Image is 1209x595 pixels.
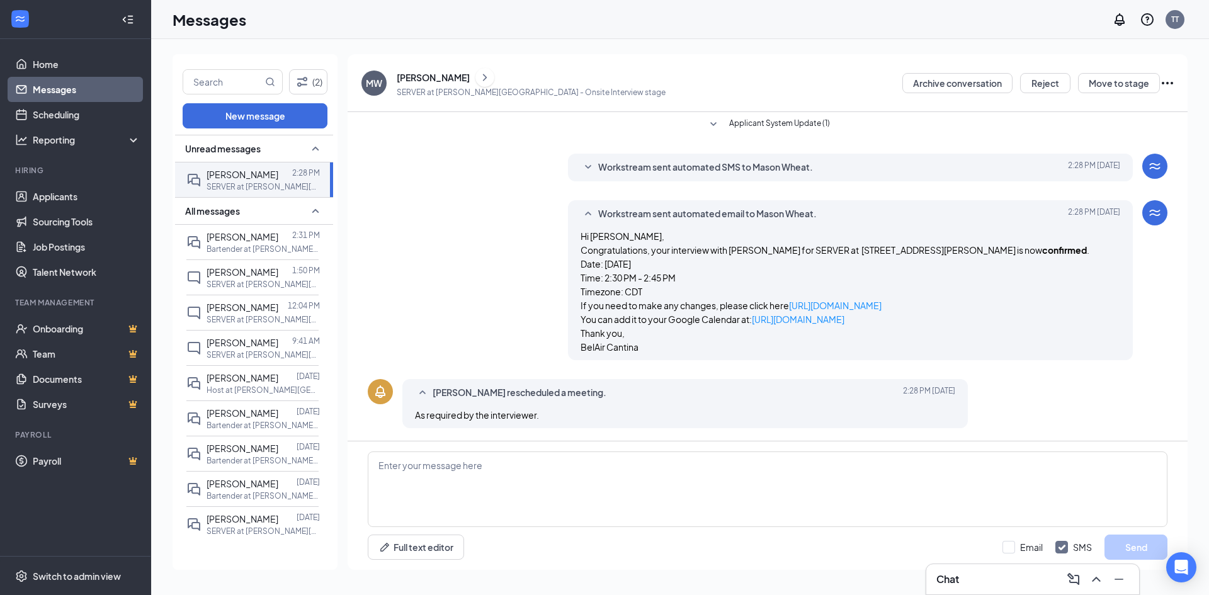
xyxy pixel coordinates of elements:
p: SERVER at [PERSON_NAME][GEOGRAPHIC_DATA] [207,349,320,360]
span: [PERSON_NAME] [207,372,278,383]
p: 9:41 AM [292,336,320,346]
div: [PERSON_NAME] [397,71,470,84]
span: [PERSON_NAME] [207,478,278,489]
button: SmallChevronDownApplicant System Update (1) [706,117,830,132]
button: ChevronRight [475,68,494,87]
a: SurveysCrown [33,392,140,417]
span: [PERSON_NAME] [207,407,278,419]
div: Hiring [15,165,138,176]
span: Applicant System Update (1) [729,117,830,132]
div: Payroll [15,429,138,440]
div: Team Management [15,297,138,308]
svg: DoubleChat [186,376,201,391]
span: All messages [185,205,240,217]
svg: Notifications [1112,12,1127,27]
a: Messages [33,77,140,102]
p: [DATE] [297,441,320,452]
p: Date: [DATE] Time: 2:30 PM - 2:45 PM Timezone: CDT [581,257,1121,298]
svg: DoubleChat [186,235,201,250]
svg: Bell [373,384,388,399]
span: [PERSON_NAME] [207,266,278,278]
svg: Filter [295,74,310,89]
svg: Minimize [1111,572,1127,587]
svg: Settings [15,570,28,582]
svg: WorkstreamLogo [14,13,26,25]
svg: SmallChevronUp [308,203,323,218]
span: Workstream sent automated email to Mason Wheat. [598,207,817,222]
svg: ChatInactive [186,341,201,356]
button: Full text editorPen [368,535,464,560]
a: TeamCrown [33,341,140,366]
p: If you need to make any changes, please click here [581,298,1121,312]
a: Home [33,52,140,77]
p: Bartender at [PERSON_NAME][GEOGRAPHIC_DATA] [207,244,320,254]
a: OnboardingCrown [33,316,140,341]
button: Minimize [1109,569,1129,589]
svg: SmallChevronUp [581,207,596,222]
a: [URL][DOMAIN_NAME] [789,300,882,311]
strong: confirmed [1042,244,1087,256]
span: [PERSON_NAME] [207,443,278,454]
a: Talent Network [33,259,140,285]
span: [PERSON_NAME] [207,513,278,524]
div: TT [1171,14,1179,25]
h3: Chat [936,572,959,586]
span: [PERSON_NAME] rescheduled a meeting. [433,385,606,400]
svg: Collapse [122,13,134,26]
p: Bartender at [PERSON_NAME][GEOGRAPHIC_DATA] [207,455,320,466]
div: Reporting [33,133,141,146]
a: Applicants [33,184,140,209]
a: Job Postings [33,234,140,259]
span: Unread messages [185,142,261,155]
p: [DATE] [297,512,320,523]
svg: DoubleChat [186,482,201,497]
p: Bartender at [PERSON_NAME][GEOGRAPHIC_DATA] [207,420,320,431]
p: SERVER at [PERSON_NAME][GEOGRAPHIC_DATA] [207,314,320,325]
p: [DATE] [297,406,320,417]
button: ChevronUp [1086,569,1106,589]
p: [DATE] [297,477,320,487]
svg: SmallChevronUp [415,385,430,400]
div: Switch to admin view [33,570,121,582]
svg: DoubleChat [186,411,201,426]
p: Bartender at [PERSON_NAME][GEOGRAPHIC_DATA] [207,490,320,501]
div: Open Intercom Messenger [1166,552,1196,582]
p: 2:31 PM [292,230,320,241]
span: As required by the interviewer. [415,409,539,421]
a: Sourcing Tools [33,209,140,234]
p: 1:50 PM [292,265,320,276]
a: PayrollCrown [33,448,140,473]
span: Workstream sent automated SMS to Mason Wheat. [598,160,813,175]
svg: ChatInactive [186,305,201,320]
svg: DoubleChat [186,173,201,188]
a: [URL][DOMAIN_NAME] [752,314,844,325]
button: New message [183,103,327,128]
svg: MagnifyingGlass [265,77,275,87]
a: Scheduling [33,102,140,127]
span: [DATE] 2:28 PM [903,385,955,400]
button: Send [1104,535,1167,560]
svg: SmallChevronUp [308,141,323,156]
p: 2:28 PM [292,167,320,178]
svg: WorkstreamLogo [1147,159,1162,174]
p: Hi [PERSON_NAME], [581,229,1121,243]
svg: ChevronRight [479,70,491,85]
p: BelAir Cantina [581,340,1121,354]
button: Reject [1020,73,1070,93]
button: Filter (2) [289,69,327,94]
svg: Ellipses [1160,76,1175,91]
a: DocumentsCrown [33,366,140,392]
svg: QuestionInfo [1140,12,1155,27]
span: [PERSON_NAME] [207,231,278,242]
svg: Pen [378,541,391,553]
h1: Messages [173,9,246,30]
p: SERVER at [PERSON_NAME][GEOGRAPHIC_DATA] [207,181,320,192]
svg: SmallChevronDown [706,117,721,132]
input: Search [183,70,263,94]
svg: Analysis [15,133,28,146]
span: [PERSON_NAME] [207,337,278,348]
svg: ComposeMessage [1066,572,1081,587]
span: [DATE] 2:28 PM [1068,207,1120,222]
p: Host at [PERSON_NAME][GEOGRAPHIC_DATA] [207,385,320,395]
p: [DATE] [297,371,320,382]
